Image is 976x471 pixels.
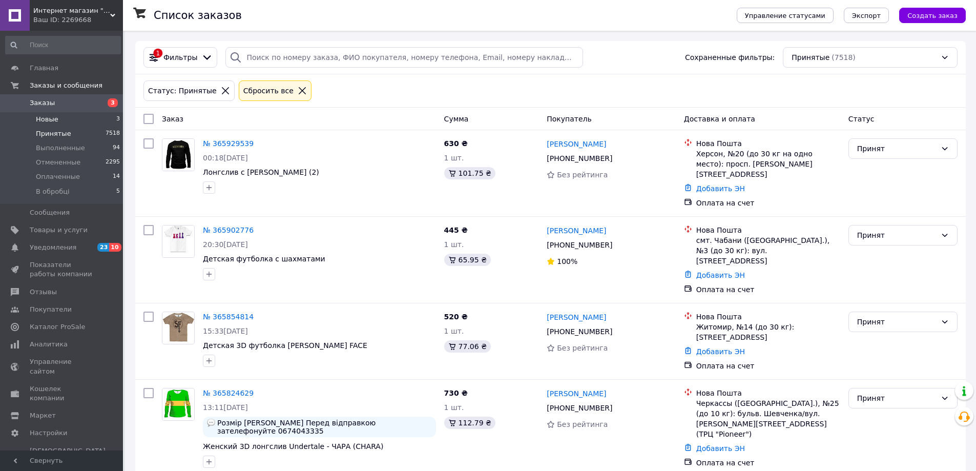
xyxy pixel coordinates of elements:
[162,139,194,171] img: Фото товару
[203,154,248,162] span: 00:18[DATE]
[203,327,248,335] span: 15:33[DATE]
[857,393,937,404] div: Принят
[36,144,85,153] span: Выполненные
[30,226,88,235] span: Товары и услуги
[857,143,937,154] div: Принят
[203,139,254,148] a: № 365929539
[547,139,606,149] a: [PERSON_NAME]
[36,172,80,181] span: Оплаченные
[557,257,577,265] span: 100%
[444,254,491,266] div: 65.95 ₴
[30,357,95,376] span: Управление сайтом
[792,52,829,63] span: Принятые
[162,312,194,344] img: Фото товару
[116,115,120,124] span: 3
[832,53,856,62] span: (7518)
[907,12,958,19] span: Создать заказ
[857,230,937,241] div: Принят
[444,340,491,353] div: 77.06 ₴
[444,226,468,234] span: 445 ₴
[444,389,468,397] span: 730 ₴
[696,149,840,179] div: Херсон, №20 (до 30 кг на одно место): просп. [PERSON_NAME][STREET_ADDRESS]
[203,255,325,263] a: Детская футболка с шахматами
[857,316,937,327] div: Принят
[30,260,95,279] span: Показатели работы компании
[547,388,606,399] a: [PERSON_NAME]
[203,168,319,176] a: Лонгслив с [PERSON_NAME] (2)
[146,85,219,96] div: Статус: Принятые
[684,115,755,123] span: Доставка и оплата
[106,129,120,138] span: 7518
[30,81,102,90] span: Заказы и сообщения
[30,340,68,349] span: Аналитика
[696,388,840,398] div: Нова Пошта
[444,327,464,335] span: 1 шт.
[162,115,183,123] span: Заказ
[225,47,583,68] input: Поиск по номеру заказа, ФИО покупателя, номеру телефона, Email, номеру накладной
[696,198,840,208] div: Оплата на счет
[696,347,745,356] a: Добавить ЭН
[30,64,58,73] span: Главная
[113,172,120,181] span: 14
[545,401,614,415] div: [PHONE_NUMBER]
[444,240,464,249] span: 1 шт.
[241,85,296,96] div: Сбросить все
[545,324,614,339] div: [PHONE_NUMBER]
[444,167,495,179] div: 101.75 ₴
[547,312,606,322] a: [PERSON_NAME]
[696,398,840,439] div: Черкассы ([GEOGRAPHIC_DATA].), №25 (до 10 кг): бульв. Шевченка/вул. [PERSON_NAME][STREET_ADDRESS]...
[30,243,76,252] span: Уведомления
[899,8,966,23] button: Создать заказ
[444,313,468,321] span: 520 ₴
[113,144,120,153] span: 94
[444,139,468,148] span: 630 ₴
[696,312,840,322] div: Нова Пошта
[30,98,55,108] span: Заказы
[852,12,881,19] span: Экспорт
[696,361,840,371] div: Оплата на счет
[154,9,242,22] h1: Список заказов
[848,115,875,123] span: Статус
[557,344,608,352] span: Без рейтинга
[36,187,70,196] span: В обробці
[444,154,464,162] span: 1 шт.
[547,115,592,123] span: Покупатель
[106,158,120,167] span: 2295
[109,243,121,252] span: 10
[844,8,889,23] button: Экспорт
[207,419,215,427] img: :speech_balloon:
[203,313,254,321] a: № 365854814
[696,284,840,295] div: Оплата на счет
[97,243,109,252] span: 23
[30,384,95,403] span: Кошелек компании
[108,98,118,107] span: 3
[696,235,840,266] div: смт. Чабани ([GEOGRAPHIC_DATA].), №3 (до 30 кг): вул. [STREET_ADDRESS]
[203,341,367,350] span: Детская 3D футболка [PERSON_NAME] FACE
[30,428,67,438] span: Настройки
[557,420,608,428] span: Без рейтинга
[696,185,745,193] a: Добавить ЭН
[696,444,745,453] a: Добавить ЭН
[162,138,195,171] a: Фото товару
[203,240,248,249] span: 20:30[DATE]
[696,225,840,235] div: Нова Пошта
[33,15,123,25] div: Ваш ID: 2269668
[547,226,606,236] a: [PERSON_NAME]
[696,458,840,468] div: Оплата на счет
[444,403,464,412] span: 1 шт.
[36,115,58,124] span: Новые
[685,52,775,63] span: Сохраненные фильтры:
[5,36,121,54] input: Поиск
[30,322,85,332] span: Каталог ProSale
[162,226,194,257] img: Фото товару
[745,12,825,19] span: Управление статусами
[545,238,614,252] div: [PHONE_NUMBER]
[162,388,194,420] img: Фото товару
[163,52,197,63] span: Фильтры
[30,411,56,420] span: Маркет
[557,171,608,179] span: Без рейтинга
[444,115,469,123] span: Сумма
[203,442,383,450] a: Женский 3D лонгслив Undertale - ЧАРА (CHARA)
